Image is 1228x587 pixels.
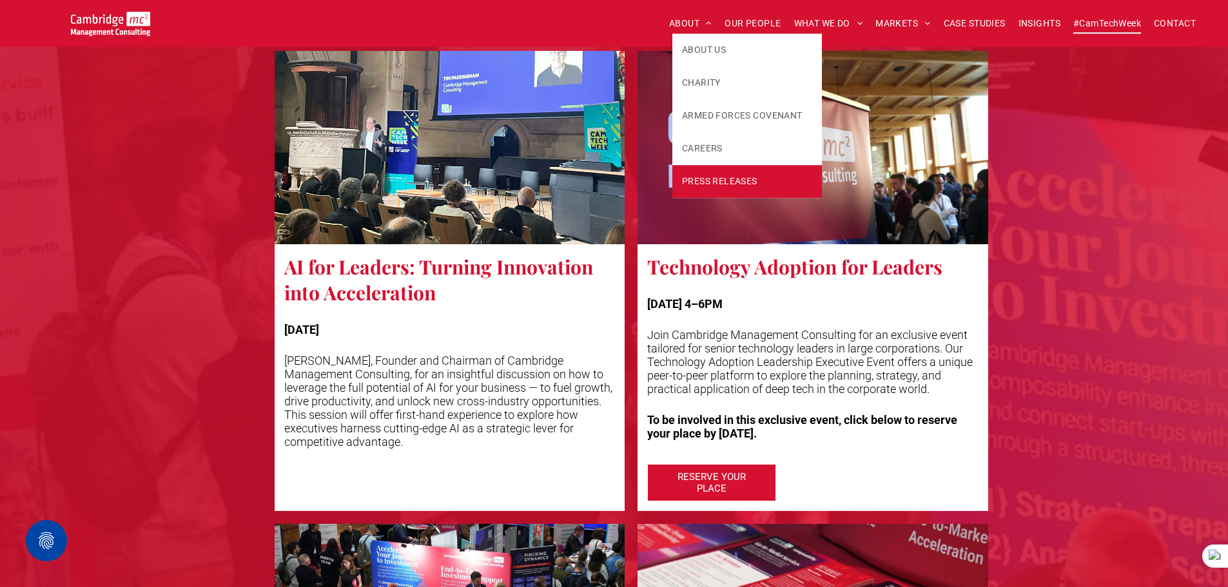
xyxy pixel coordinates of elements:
[869,14,937,34] a: MARKETS
[1147,14,1202,34] a: CONTACT
[647,328,979,396] p: Join Cambridge Management Consulting for an exclusive event tailored for senior technology leader...
[647,254,942,280] h3: Technology Adoption for Leaders
[638,51,988,244] a: Cambridge Tech Week | Cambridge Management Consulting is proud to be the first Diamond Sponsor of...
[672,99,822,132] a: ARMED FORCES COVENANT
[663,14,719,34] a: ABOUT
[647,297,723,311] strong: [DATE] 4–6PM
[682,175,757,188] span: PRESS RELEASES
[672,34,822,66] a: ABOUT US
[647,464,776,501] a: RESERVE YOUR PLACE
[672,66,822,99] a: CHARITY
[788,14,870,34] a: WHAT WE DO
[1067,14,1147,34] a: #CamTechWeek
[284,354,616,448] p: [PERSON_NAME], Founder and Chairman of Cambridge Management Consulting, for an insightful discuss...
[71,14,150,27] a: Your Business Transformed | Cambridge Management Consulting
[284,254,616,305] h3: AI for Leaders: Turning Innovation into Acceleration
[682,43,726,57] span: ABOUT US
[1012,14,1067,34] a: INSIGHTS
[649,465,774,501] span: RESERVE YOUR PLACE
[682,109,803,122] span: ARMED FORCES COVENANT
[71,12,150,36] img: Cambridge MC Logo, digital transformation
[682,142,723,155] span: CAREERS
[937,14,1012,34] a: CASE STUDIES
[672,132,822,165] a: CAREERS
[284,323,319,336] strong: [DATE]
[718,14,787,34] a: OUR PEOPLE
[647,413,957,440] strong: To be involved in this exclusive event, click below to reserve your place by [DATE].
[275,51,625,244] a: Cambridge Tech Week | Cambridge Management Consulting is proud to be the first Diamond Sponsor of...
[672,165,822,198] a: PRESS RELEASES
[682,76,721,90] span: CHARITY
[669,14,712,34] span: ABOUT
